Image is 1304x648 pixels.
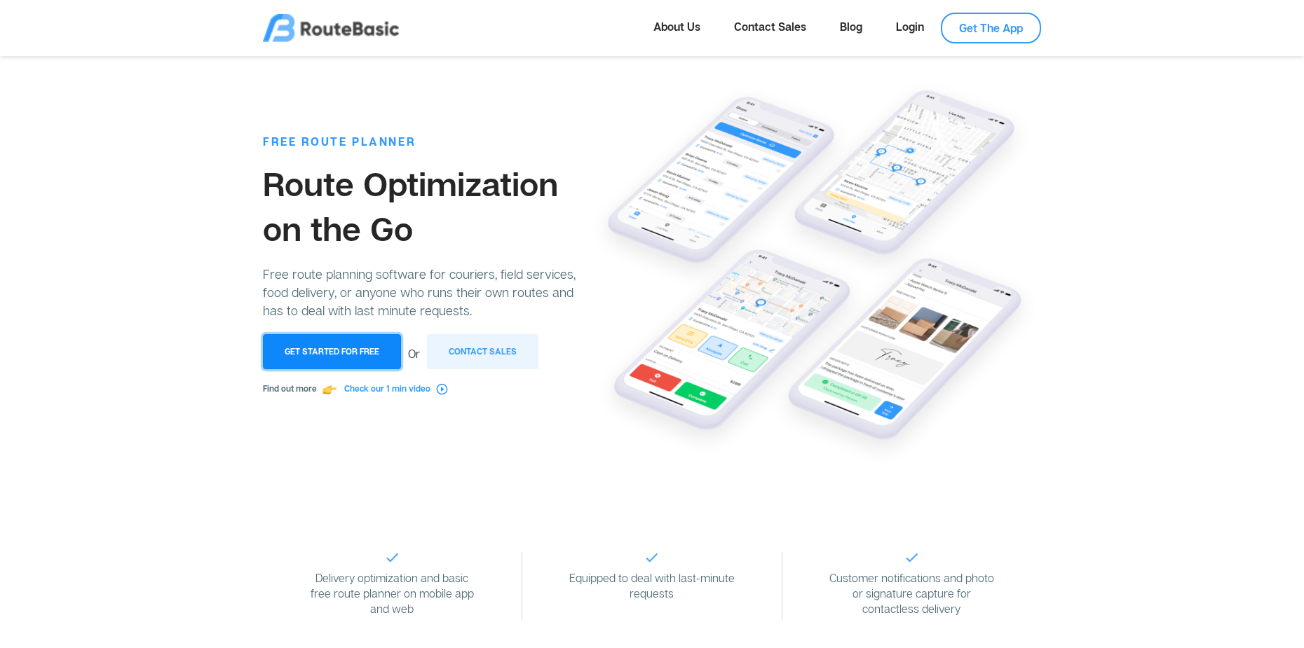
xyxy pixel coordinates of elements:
[263,347,401,361] a: Get Started for Free
[386,553,398,562] img: checked.png
[263,265,588,319] p: Free route planning software for couriers, field services, food delivery, or anyone who runs thei...
[427,334,538,369] button: Contact Sales
[263,380,588,398] p: Find out more
[401,347,427,361] span: Or
[637,13,717,41] a: About Us
[308,570,476,616] p: Delivery optimization and basic free route planner on mobile app and web
[263,161,588,251] h1: Route Optimization on the Go
[879,13,941,41] a: Login
[823,13,879,41] a: Blog
[344,383,448,394] a: Check our 1 min video
[263,14,399,42] img: logo.png
[322,382,337,397] img: pointTo.svg
[717,13,823,41] a: Contact Sales
[588,77,1041,468] img: intro.png
[427,347,538,361] a: Contact Sales
[941,13,1041,43] a: Get The App
[568,570,736,601] p: Equipped to deal with last-minute requests
[906,553,918,562] img: checked.png
[827,570,996,616] p: Customer notifications and photo or signature capture for contactless delivery
[263,133,588,150] p: FREE ROUTE PLANNER
[436,383,448,395] img: play.svg
[646,553,658,562] img: checked.png
[263,334,401,369] button: Get Started for Free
